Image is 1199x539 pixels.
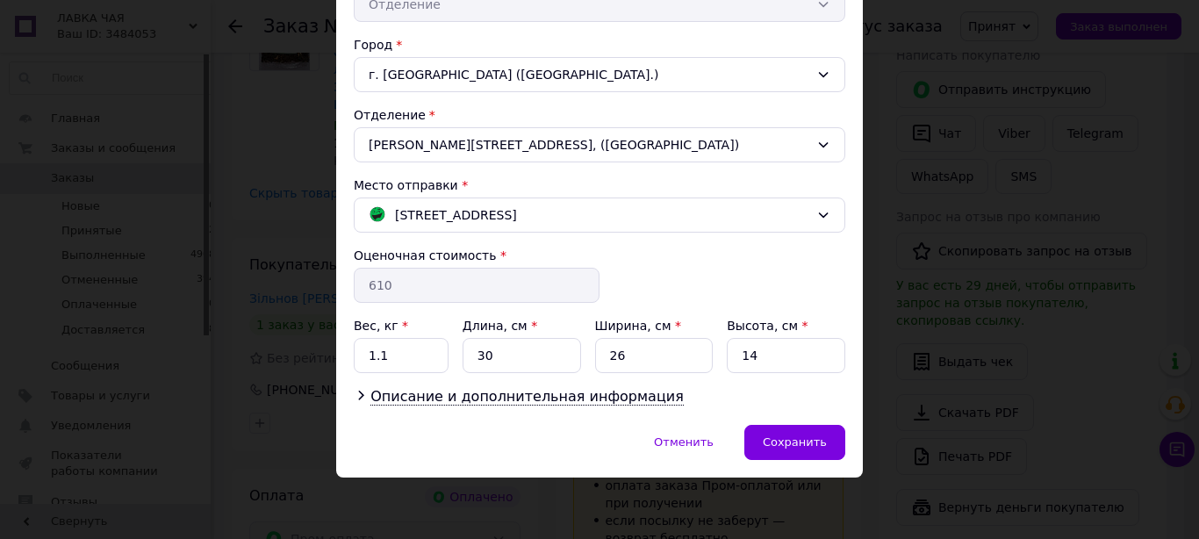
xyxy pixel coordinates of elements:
span: Описание и дополнительная информация [370,388,684,406]
div: Место отправки [354,176,845,194]
label: Оценочная стоимость [354,248,497,262]
label: Высота, см [727,319,808,333]
div: [PERSON_NAME][STREET_ADDRESS], ([GEOGRAPHIC_DATA]) [354,127,845,162]
label: Длина, см [463,319,537,333]
div: Отделение [354,106,845,124]
div: Город [354,36,845,54]
span: Сохранить [763,435,827,449]
label: Ширина, см [595,319,681,333]
label: Вес, кг [354,319,408,333]
span: Отменить [654,435,714,449]
span: [STREET_ADDRESS] [395,205,517,225]
div: г. [GEOGRAPHIC_DATA] ([GEOGRAPHIC_DATA].) [354,57,845,92]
